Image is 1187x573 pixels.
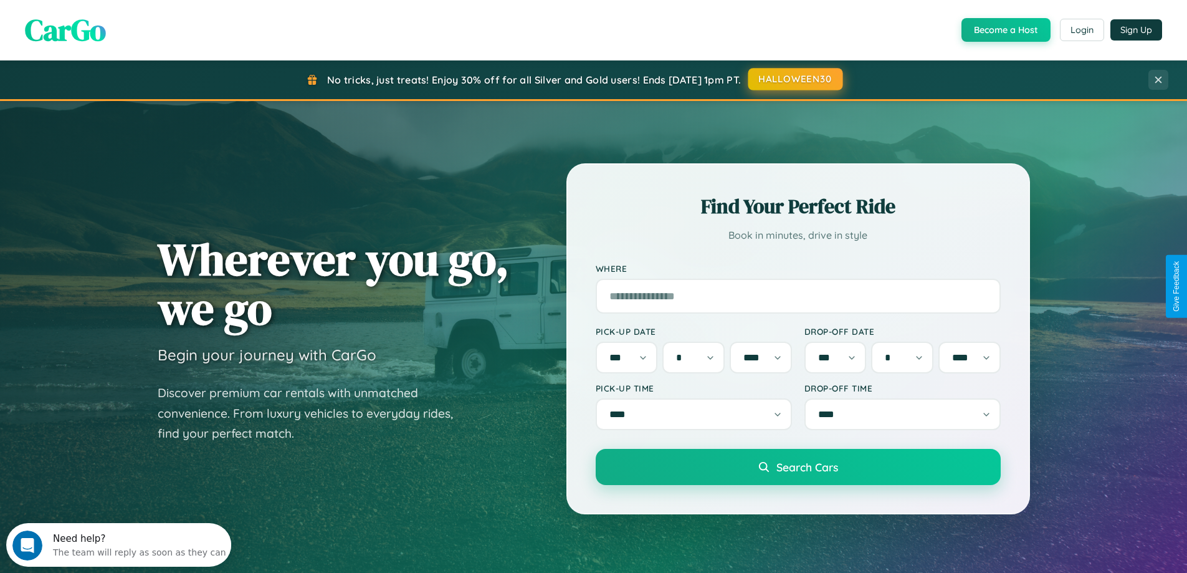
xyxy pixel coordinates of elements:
[596,326,792,337] label: Pick-up Date
[158,345,376,364] h3: Begin your journey with CarGo
[1060,19,1104,41] button: Login
[5,5,232,39] div: Open Intercom Messenger
[596,193,1001,220] h2: Find Your Perfect Ride
[596,263,1001,274] label: Where
[596,449,1001,485] button: Search Cars
[596,383,792,393] label: Pick-up Time
[748,68,843,90] button: HALLOWEEN30
[776,460,838,474] span: Search Cars
[6,523,231,567] iframe: Intercom live chat discovery launcher
[47,21,220,34] div: The team will reply as soon as they can
[47,11,220,21] div: Need help?
[12,531,42,561] iframe: Intercom live chat
[804,383,1001,393] label: Drop-off Time
[961,18,1051,42] button: Become a Host
[1172,261,1181,312] div: Give Feedback
[25,9,106,51] span: CarGo
[1110,19,1162,41] button: Sign Up
[596,226,1001,244] p: Book in minutes, drive in style
[158,383,469,444] p: Discover premium car rentals with unmatched convenience. From luxury vehicles to everyday rides, ...
[327,74,741,86] span: No tricks, just treats! Enjoy 30% off for all Silver and Gold users! Ends [DATE] 1pm PT.
[804,326,1001,337] label: Drop-off Date
[158,234,509,333] h1: Wherever you go, we go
